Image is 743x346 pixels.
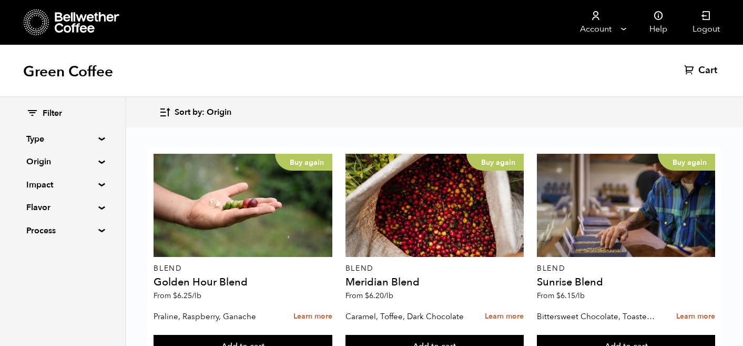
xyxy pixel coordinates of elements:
[154,291,201,301] span: From
[485,305,524,328] a: Learn more
[556,291,585,301] bdi: 6.15
[537,265,716,272] p: Blend
[23,62,113,81] h1: Green Coffee
[658,154,715,171] p: Buy again
[345,277,524,288] h4: Meridian Blend
[175,107,231,118] span: Sort by: Origin
[159,100,231,125] button: Sort by: Origin
[676,305,715,328] a: Learn more
[345,265,524,272] p: Blend
[192,291,201,301] span: /lb
[384,291,393,301] span: /lb
[154,265,332,272] p: Blend
[43,108,62,120] span: Filter
[537,154,716,257] a: Buy again
[173,291,201,301] bdi: 6.25
[537,291,585,301] span: From
[173,291,177,301] span: $
[537,277,716,288] h4: Sunrise Blend
[26,179,99,191] summary: Impact
[26,155,99,168] summary: Origin
[365,291,369,301] span: $
[684,64,720,77] a: Cart
[537,309,658,324] p: Bittersweet Chocolate, Toasted Marshmallow, Candied Orange, Praline
[698,64,717,77] span: Cart
[154,277,332,288] h4: Golden Hour Blend
[275,154,332,171] p: Buy again
[365,291,393,301] bdi: 6.20
[556,291,561,301] span: $
[154,154,332,257] a: Buy again
[345,154,524,257] a: Buy again
[26,133,99,145] summary: Type
[26,201,99,214] summary: Flavor
[345,291,393,301] span: From
[345,309,467,324] p: Caramel, Toffee, Dark Chocolate
[293,305,332,328] a: Learn more
[154,309,275,324] p: Praline, Raspberry, Ganache
[575,291,585,301] span: /lb
[466,154,524,171] p: Buy again
[26,224,99,237] summary: Process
